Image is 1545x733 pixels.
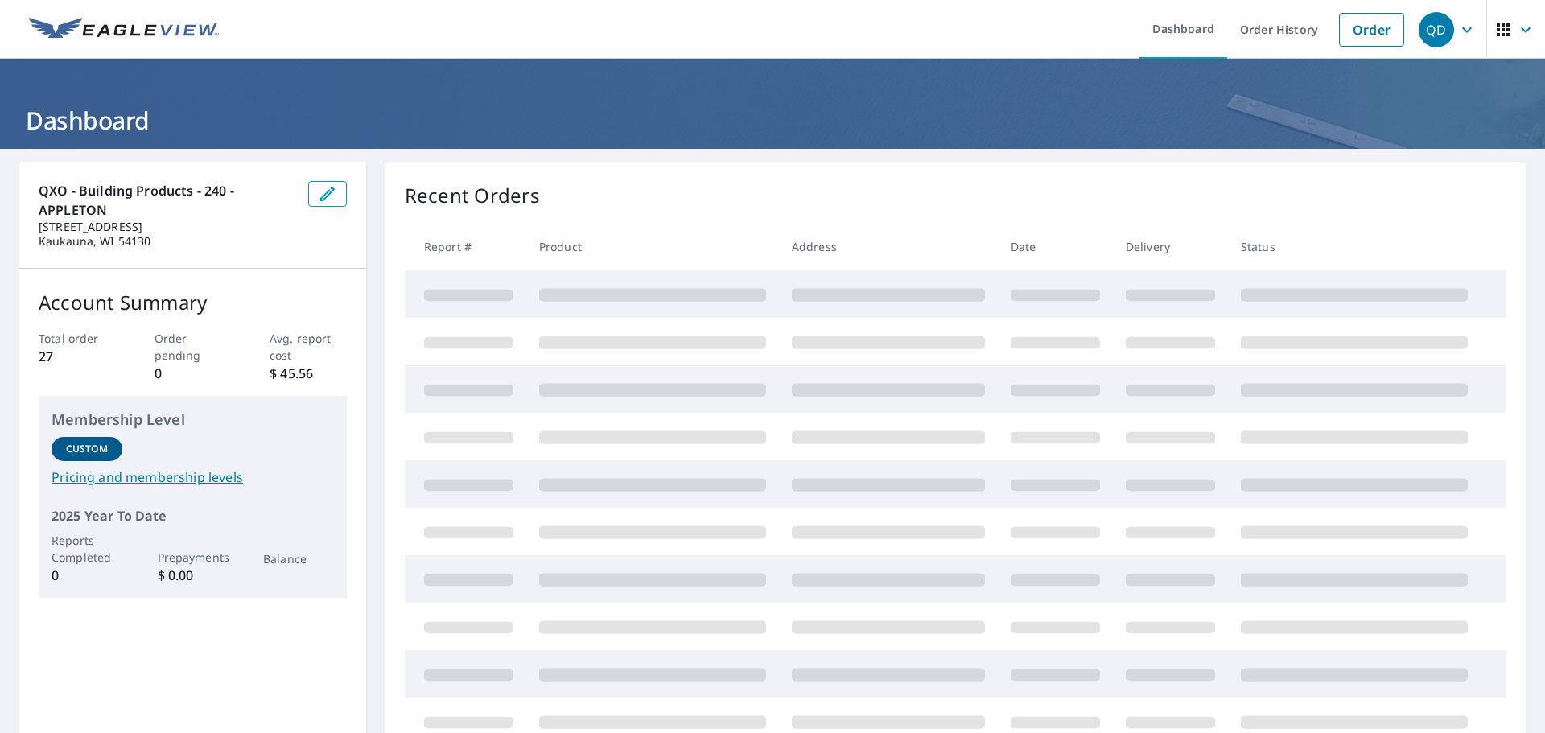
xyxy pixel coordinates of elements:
[1419,12,1454,47] div: QD
[66,442,108,456] p: Custom
[526,223,779,270] th: Product
[51,506,334,525] p: 2025 Year To Date
[19,104,1526,137] h1: Dashboard
[51,409,334,430] p: Membership Level
[51,467,334,487] a: Pricing and membership levels
[39,288,347,317] p: Account Summary
[39,234,295,249] p: Kaukauna, WI 54130
[51,566,122,585] p: 0
[51,532,122,566] p: Reports Completed
[270,364,347,383] p: $ 45.56
[39,330,116,347] p: Total order
[405,223,526,270] th: Report #
[1113,223,1228,270] th: Delivery
[779,223,998,270] th: Address
[154,330,232,364] p: Order pending
[29,18,219,42] img: EV Logo
[1339,13,1404,47] a: Order
[158,549,229,566] p: Prepayments
[158,566,229,585] p: $ 0.00
[270,330,347,364] p: Avg. report cost
[39,347,116,366] p: 27
[998,223,1113,270] th: Date
[1228,223,1481,270] th: Status
[405,181,540,210] p: Recent Orders
[39,220,295,234] p: [STREET_ADDRESS]
[39,181,295,220] p: QXO - Building Products - 240 - APPLETON
[263,550,334,567] p: Balance
[154,364,232,383] p: 0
